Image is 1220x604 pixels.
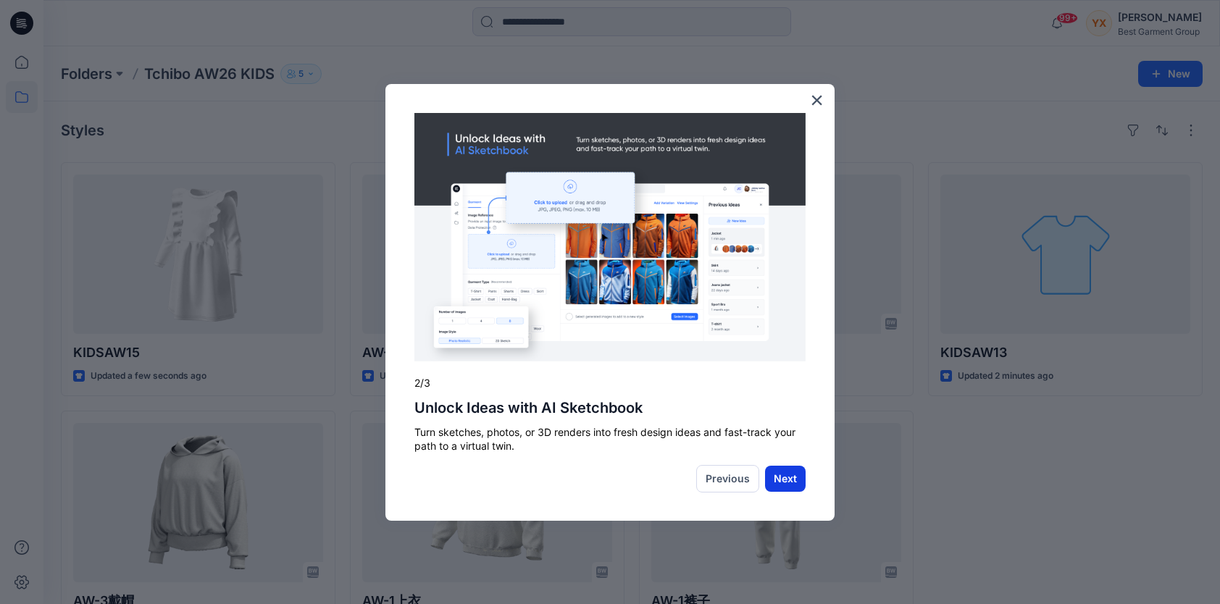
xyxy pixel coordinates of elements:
p: 2/3 [414,376,806,390]
button: Next [765,466,806,492]
button: Close [810,88,824,112]
button: Previous [696,465,759,492]
p: Turn sketches, photos, or 3D renders into fresh design ideas and fast-track your path to a virtua... [414,425,806,453]
h2: Unlock Ideas with AI Sketchbook [414,399,806,416]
